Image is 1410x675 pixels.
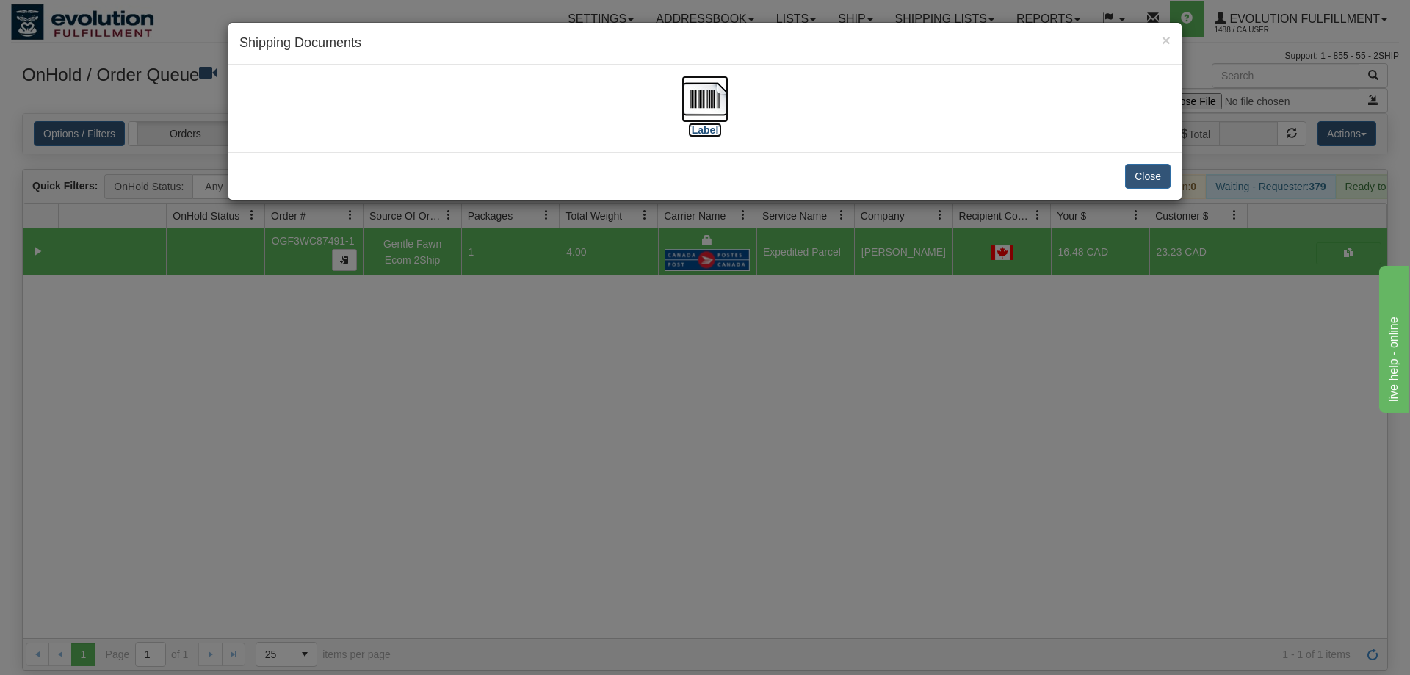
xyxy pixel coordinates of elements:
[681,76,728,123] img: barcode.jpg
[239,34,1171,53] h4: Shipping Documents
[681,92,728,135] a: [Label]
[11,9,136,26] div: live help - online
[688,123,722,137] label: [Label]
[1162,32,1171,48] button: Close
[1162,32,1171,48] span: ×
[1376,262,1409,412] iframe: chat widget
[1125,164,1171,189] button: Close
